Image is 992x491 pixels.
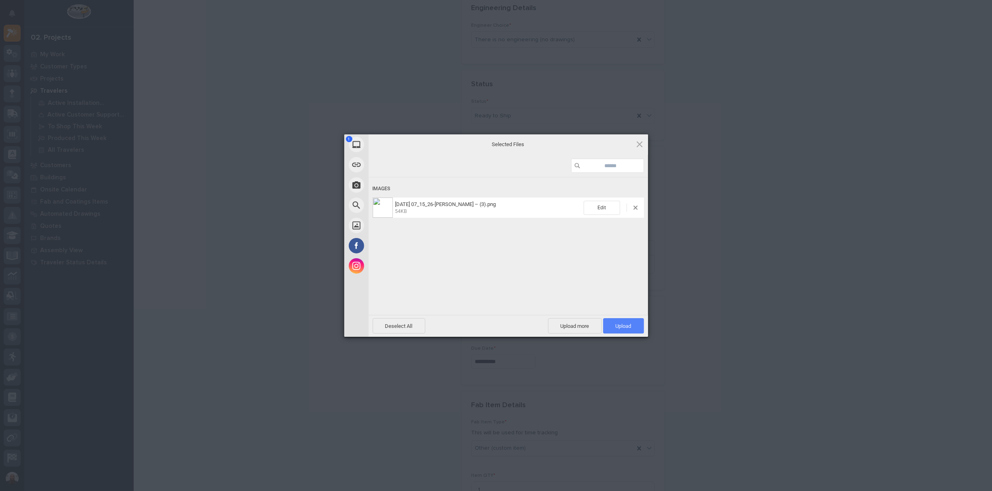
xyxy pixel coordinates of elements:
div: Link (URL) [344,155,442,175]
div: Web Search [344,195,442,215]
span: Deselect All [373,318,425,334]
span: Upload [616,323,631,329]
span: 54KB [395,208,407,214]
span: Upload [603,318,644,334]
div: My Device [344,134,442,155]
span: Selected Files [427,140,589,148]
div: Facebook [344,236,442,256]
div: Take Photo [344,175,442,195]
div: Images [373,181,644,196]
img: 8a9b9795-15ff-428f-aecd-03e2a06eda92 [373,198,393,218]
div: Unsplash [344,215,442,236]
span: Click here or hit ESC to close picker [635,140,644,149]
span: 2025-08-22 07_15_26-‎Kenneth Overmeyer – (3).png [393,201,584,215]
span: [DATE] 07_15_26-‎[PERSON_NAME] – (3).png [395,201,496,207]
div: Instagram [344,256,442,276]
span: Upload more [548,318,602,334]
span: 1 [346,136,352,142]
span: Edit [584,201,620,215]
